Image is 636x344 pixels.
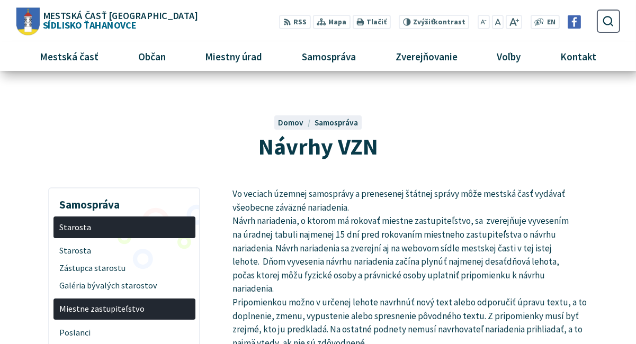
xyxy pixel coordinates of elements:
[544,42,612,71] a: Kontakt
[481,42,536,71] a: Voľby
[278,117,303,128] span: Domov
[258,132,378,161] span: Návrhy VZN
[59,277,189,294] span: Galéria bývalých starostov
[399,15,469,29] button: Zvýšiťkontrast
[59,324,189,341] span: Poslanci
[16,7,39,35] img: Prejsť na domovskú stránku
[413,17,434,26] span: Zvýšiť
[279,15,310,29] a: RSS
[59,219,189,236] span: Starosta
[53,277,195,294] a: Galéria bývalých starostov
[53,191,195,213] h3: Samospráva
[544,17,558,28] a: EN
[352,15,390,29] button: Tlačiť
[42,11,197,20] span: Mestská časť [GEOGRAPHIC_DATA]
[39,11,197,30] span: Sídlisko Ťahanovce
[53,242,195,259] a: Starosta
[556,42,600,71] span: Kontakt
[380,42,473,71] a: Zverejňovanie
[53,324,195,341] a: Poslanci
[190,42,278,71] a: Miestny úrad
[59,242,189,259] span: Starosta
[298,42,360,71] span: Samospráva
[134,42,169,71] span: Občan
[315,117,358,128] a: Samospráva
[286,42,371,71] a: Samospráva
[506,15,522,29] button: Zväčšiť veľkosť písma
[278,117,314,128] a: Domov
[24,42,114,71] a: Mestská časť
[478,15,490,29] button: Zmenšiť veľkosť písma
[328,17,346,28] span: Mapa
[492,15,504,29] button: Nastaviť pôvodnú veľkosť písma
[366,18,387,26] span: Tlačiť
[122,42,181,71] a: Občan
[53,216,195,238] a: Starosta
[53,259,195,277] a: Zástupca starostu
[312,15,350,29] a: Mapa
[293,17,307,28] span: RSS
[16,7,197,35] a: Logo Sídlisko Ťahanovce, prejsť na domovskú stránku.
[201,42,266,71] span: Miestny úrad
[59,259,189,277] span: Zástupca starostu
[53,298,195,320] a: Miestne zastupiteľstvo
[36,42,103,71] span: Mestská časť
[59,301,189,318] span: Miestne zastupiteľstvo
[413,18,465,26] span: kontrast
[493,42,525,71] span: Voľby
[568,15,581,29] img: Prejsť na Facebook stránku
[391,42,461,71] span: Zverejňovanie
[547,17,556,28] span: EN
